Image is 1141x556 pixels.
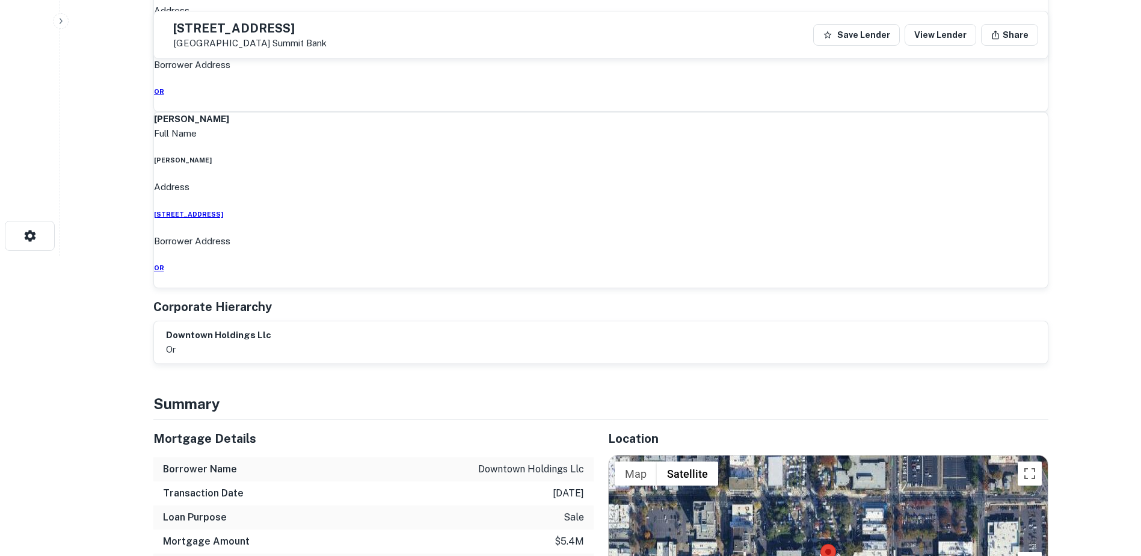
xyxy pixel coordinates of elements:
[905,24,976,46] a: View Lender
[657,462,718,486] button: Show satellite imagery
[154,58,1048,72] p: Borrower Address
[154,263,164,273] h6: OR
[153,430,594,448] h5: Mortgage Details
[555,534,584,549] p: $5.4m
[153,298,272,316] h5: Corporate Hierarchy
[154,234,1048,249] p: Borrower Address
[154,209,223,219] h6: [STREET_ADDRESS]
[608,430,1048,448] h5: Location
[169,88,175,94] button: Copy Address
[478,462,584,477] p: downtown holdings llc
[154,126,1048,141] p: Full Name
[173,22,327,34] h5: [STREET_ADDRESS]
[564,510,584,525] p: sale
[615,462,657,486] button: Show street map
[163,462,237,477] h6: Borrower Name
[228,211,234,217] button: Copy Address
[153,393,1048,415] h4: Summary
[163,486,244,501] h6: Transaction Date
[163,510,227,525] h6: Loan Purpose
[154,248,164,288] a: OR
[169,265,175,271] button: Copy Address
[154,155,1048,165] h6: [PERSON_NAME]
[1018,462,1042,486] button: Toggle fullscreen view
[1081,460,1141,517] iframe: Chat Widget
[163,534,250,549] h6: Mortgage Amount
[813,24,900,46] button: Save Lender
[154,72,164,111] a: OR
[154,180,1048,194] p: Address
[553,486,584,501] p: [DATE]
[154,4,1048,18] p: Address
[166,329,271,342] h6: downtown holdings llc
[173,38,327,49] p: [GEOGRAPHIC_DATA]
[154,87,164,96] h6: OR
[166,342,271,357] p: or
[154,113,1048,126] h6: [PERSON_NAME]
[154,194,223,234] a: [STREET_ADDRESS]
[272,38,327,48] a: Summit Bank
[981,24,1038,46] button: Share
